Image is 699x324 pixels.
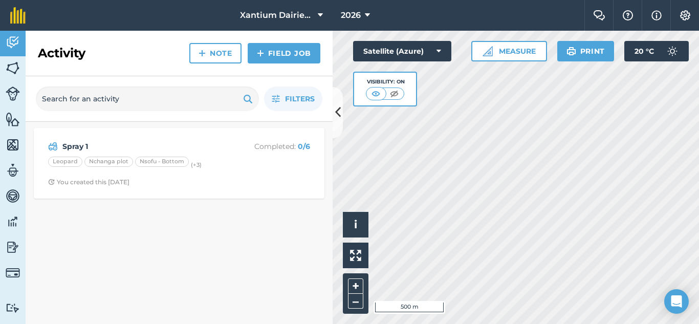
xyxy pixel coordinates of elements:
[6,266,20,280] img: svg+xml;base64,PD94bWwgdmVyc2lvbj0iMS4wIiBlbmNvZGluZz0idXRmLTgiPz4KPCEtLSBHZW5lcmF0b3I6IEFkb2JlIE...
[6,214,20,229] img: svg+xml;base64,PD94bWwgdmVyc2lvbj0iMS4wIiBlbmNvZGluZz0idXRmLTgiPz4KPCEtLSBHZW5lcmF0b3I6IEFkb2JlIE...
[257,47,264,59] img: svg+xml;base64,PHN2ZyB4bWxucz0iaHR0cDovL3d3dy53My5vcmcvMjAwMC9zdmciIHdpZHRoPSIxNCIgaGVpZ2h0PSIyNC...
[369,89,382,99] img: svg+xml;base64,PHN2ZyB4bWxucz0iaHR0cDovL3d3dy53My5vcmcvMjAwMC9zdmciIHdpZHRoPSI1MCIgaGVpZ2h0PSI0MC...
[248,43,320,63] a: Field Job
[557,41,615,61] button: Print
[199,47,206,59] img: svg+xml;base64,PHN2ZyB4bWxucz0iaHR0cDovL3d3dy53My5vcmcvMjAwMC9zdmciIHdpZHRoPSIxNCIgaGVpZ2h0PSIyNC...
[679,10,691,20] img: A cog icon
[6,188,20,204] img: svg+xml;base64,PD94bWwgdmVyc2lvbj0iMS4wIiBlbmNvZGluZz0idXRmLTgiPz4KPCEtLSBHZW5lcmF0b3I6IEFkb2JlIE...
[350,250,361,261] img: Four arrows, one pointing top left, one top right, one bottom right and the last bottom left
[240,9,314,21] span: Xantium Dairies [GEOGRAPHIC_DATA]
[664,289,689,314] div: Open Intercom Messenger
[6,240,20,255] img: svg+xml;base64,PD94bWwgdmVyc2lvbj0iMS4wIiBlbmNvZGluZz0idXRmLTgiPz4KPCEtLSBHZW5lcmF0b3I6IEFkb2JlIE...
[388,89,401,99] img: svg+xml;base64,PHN2ZyB4bWxucz0iaHR0cDovL3d3dy53My5vcmcvMjAwMC9zdmciIHdpZHRoPSI1MCIgaGVpZ2h0PSI0MC...
[348,278,363,294] button: +
[6,137,20,153] img: svg+xml;base64,PHN2ZyB4bWxucz0iaHR0cDovL3d3dy53My5vcmcvMjAwMC9zdmciIHdpZHRoPSI1NiIgaGVpZ2h0PSI2MC...
[6,87,20,101] img: svg+xml;base64,PD94bWwgdmVyc2lvbj0iMS4wIiBlbmNvZGluZz0idXRmLTgiPz4KPCEtLSBHZW5lcmF0b3I6IEFkb2JlIE...
[343,212,368,237] button: i
[651,9,662,21] img: svg+xml;base64,PHN2ZyB4bWxucz0iaHR0cDovL3d3dy53My5vcmcvMjAwMC9zdmciIHdpZHRoPSIxNyIgaGVpZ2h0PSIxNy...
[191,161,202,168] small: (+ 3 )
[483,46,493,56] img: Ruler icon
[662,41,683,61] img: svg+xml;base64,PD94bWwgdmVyc2lvbj0iMS4wIiBlbmNvZGluZz0idXRmLTgiPz4KPCEtLSBHZW5lcmF0b3I6IEFkb2JlIE...
[48,178,129,186] div: You created this [DATE]
[354,218,357,231] span: i
[6,163,20,178] img: svg+xml;base64,PD94bWwgdmVyc2lvbj0iMS4wIiBlbmNvZGluZz0idXRmLTgiPz4KPCEtLSBHZW5lcmF0b3I6IEFkb2JlIE...
[353,41,451,61] button: Satellite (Azure)
[10,7,26,24] img: fieldmargin Logo
[6,112,20,127] img: svg+xml;base64,PHN2ZyB4bWxucz0iaHR0cDovL3d3dy53My5vcmcvMjAwMC9zdmciIHdpZHRoPSI1NiIgaGVpZ2h0PSI2MC...
[189,43,242,63] a: Note
[298,142,310,151] strong: 0 / 6
[36,87,259,111] input: Search for an activity
[593,10,605,20] img: Two speech bubbles overlapping with the left bubble in the forefront
[48,157,82,167] div: Leopard
[341,9,361,21] span: 2026
[264,87,322,111] button: Filters
[566,45,576,57] img: svg+xml;base64,PHN2ZyB4bWxucz0iaHR0cDovL3d3dy53My5vcmcvMjAwMC9zdmciIHdpZHRoPSIxOSIgaGVpZ2h0PSIyNC...
[635,41,654,61] span: 20 ° C
[285,93,315,104] span: Filters
[471,41,547,61] button: Measure
[348,294,363,309] button: –
[624,41,689,61] button: 20 °C
[38,45,85,61] h2: Activity
[6,60,20,76] img: svg+xml;base64,PHN2ZyB4bWxucz0iaHR0cDovL3d3dy53My5vcmcvMjAwMC9zdmciIHdpZHRoPSI1NiIgaGVpZ2h0PSI2MC...
[84,157,133,167] div: Nchanga plot
[48,140,58,153] img: svg+xml;base64,PD94bWwgdmVyc2lvbj0iMS4wIiBlbmNvZGluZz0idXRmLTgiPz4KPCEtLSBHZW5lcmF0b3I6IEFkb2JlIE...
[6,303,20,313] img: svg+xml;base64,PD94bWwgdmVyc2lvbj0iMS4wIiBlbmNvZGluZz0idXRmLTgiPz4KPCEtLSBHZW5lcmF0b3I6IEFkb2JlIE...
[135,157,189,167] div: Nsofu - Bottom
[62,141,225,152] strong: Spray 1
[229,141,310,152] p: Completed :
[48,179,55,185] img: Clock with arrow pointing clockwise
[6,35,20,50] img: svg+xml;base64,PD94bWwgdmVyc2lvbj0iMS4wIiBlbmNvZGluZz0idXRmLTgiPz4KPCEtLSBHZW5lcmF0b3I6IEFkb2JlIE...
[40,134,318,192] a: Spray 1Completed: 0/6LeopardNchanga plotNsofu - Bottom(+3)Clock with arrow pointing clockwiseYou ...
[243,93,253,105] img: svg+xml;base64,PHN2ZyB4bWxucz0iaHR0cDovL3d3dy53My5vcmcvMjAwMC9zdmciIHdpZHRoPSIxOSIgaGVpZ2h0PSIyNC...
[366,78,405,86] div: Visibility: On
[622,10,634,20] img: A question mark icon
